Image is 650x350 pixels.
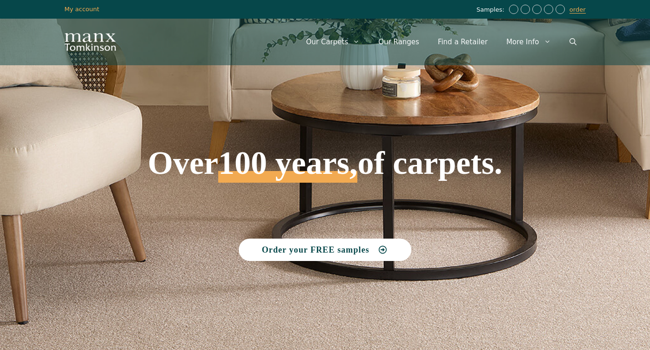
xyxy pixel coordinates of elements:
a: Our Ranges [369,28,429,56]
h1: Over of carpets. [65,79,586,183]
span: Samples: [476,6,507,14]
a: My account [65,6,100,13]
a: order [570,6,586,14]
a: Open Search Bar [560,28,586,56]
a: Our Carpets [297,28,369,56]
span: Order your FREE samples [262,246,369,254]
nav: Primary [297,28,586,56]
img: Manx Tomkinson [65,33,116,51]
a: Order your FREE samples [239,239,412,261]
a: More Info [497,28,560,56]
a: Find a Retailer [429,28,497,56]
span: 100 years, [218,155,357,183]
